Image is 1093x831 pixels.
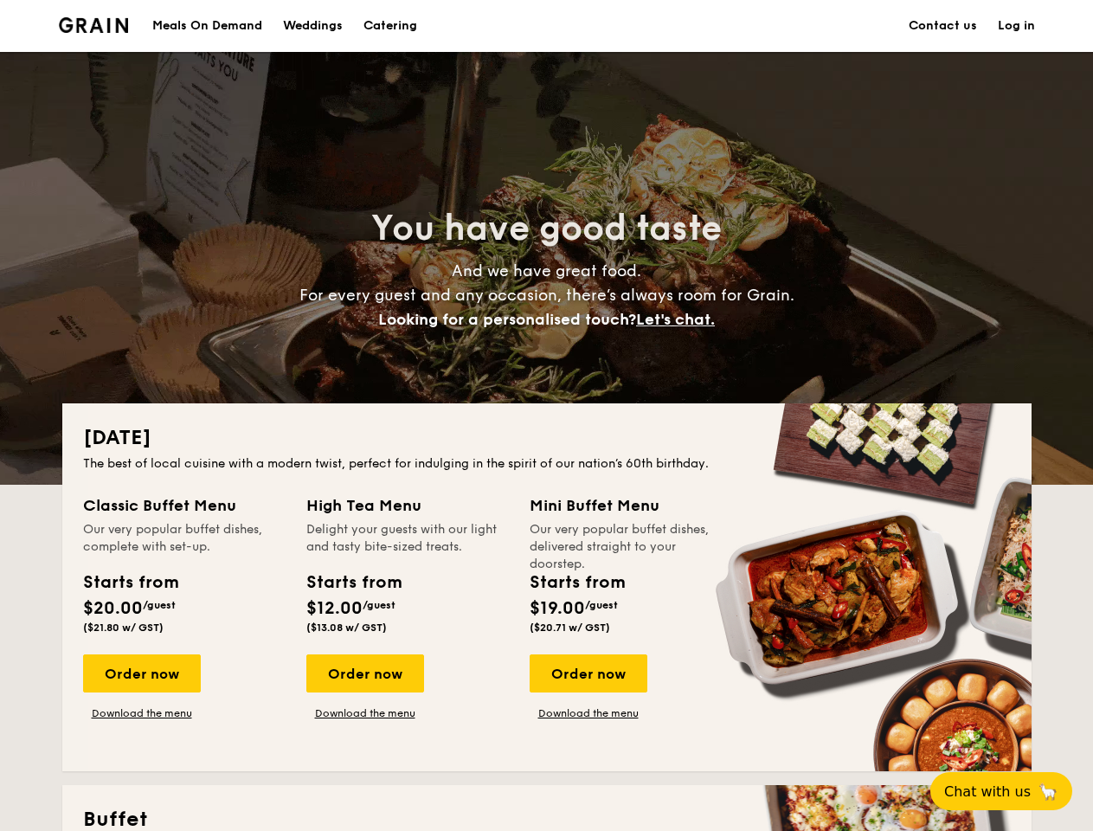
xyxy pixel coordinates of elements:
[530,654,647,692] div: Order now
[59,17,129,33] a: Logotype
[944,783,1031,800] span: Chat with us
[83,570,177,596] div: Starts from
[530,493,732,518] div: Mini Buffet Menu
[378,310,636,329] span: Looking for a personalised touch?
[143,599,176,611] span: /guest
[530,521,732,556] div: Our very popular buffet dishes, delivered straight to your doorstep.
[306,521,509,556] div: Delight your guests with our light and tasty bite-sized treats.
[371,208,722,249] span: You have good taste
[306,598,363,619] span: $12.00
[83,706,201,720] a: Download the menu
[83,654,201,692] div: Order now
[530,706,647,720] a: Download the menu
[306,493,509,518] div: High Tea Menu
[83,424,1011,452] h2: [DATE]
[83,598,143,619] span: $20.00
[306,654,424,692] div: Order now
[1038,782,1058,802] span: 🦙
[83,493,286,518] div: Classic Buffet Menu
[306,622,387,634] span: ($13.08 w/ GST)
[299,261,794,329] span: And we have great food. For every guest and any occasion, there’s always room for Grain.
[530,570,624,596] div: Starts from
[636,310,715,329] span: Let's chat.
[530,622,610,634] span: ($20.71 w/ GST)
[59,17,129,33] img: Grain
[83,521,286,556] div: Our very popular buffet dishes, complete with set-up.
[306,570,401,596] div: Starts from
[363,599,395,611] span: /guest
[83,622,164,634] span: ($21.80 w/ GST)
[83,455,1011,473] div: The best of local cuisine with a modern twist, perfect for indulging in the spirit of our nation’...
[930,772,1072,810] button: Chat with us🦙
[585,599,618,611] span: /guest
[530,598,585,619] span: $19.00
[306,706,424,720] a: Download the menu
